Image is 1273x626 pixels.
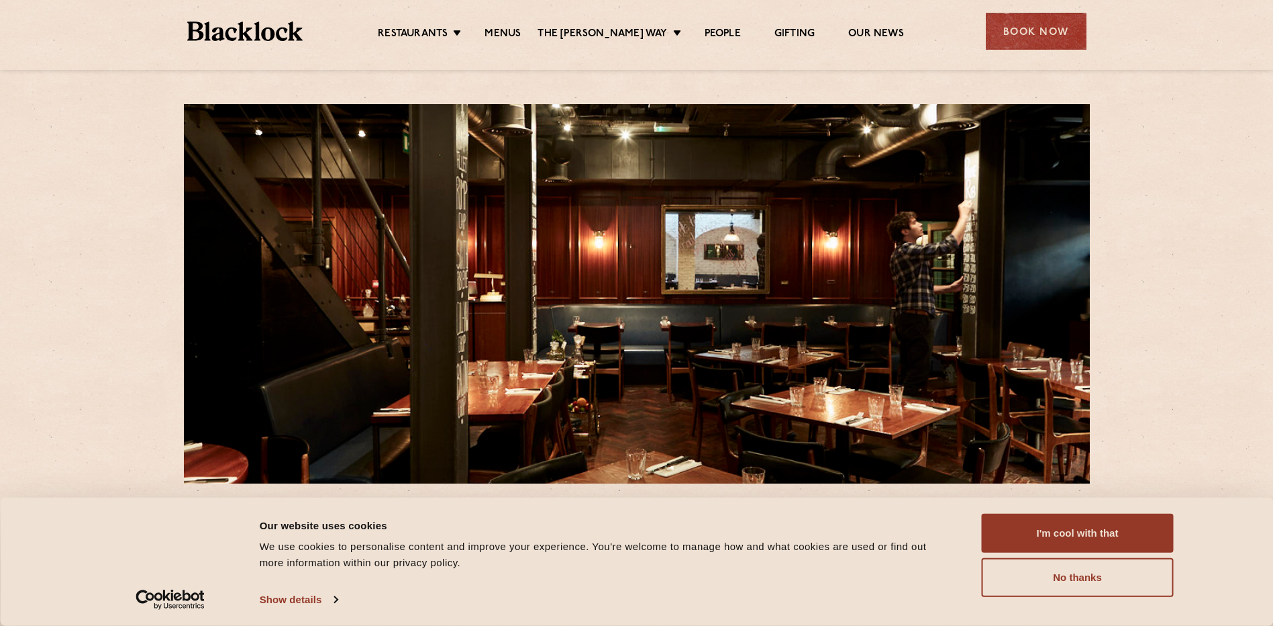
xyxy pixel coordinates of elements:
div: Book Now [986,13,1086,50]
a: Our News [848,28,904,42]
img: BL_Textured_Logo-footer-cropped.svg [187,21,303,41]
a: The [PERSON_NAME] Way [538,28,667,42]
button: I'm cool with that [982,514,1174,553]
a: Menus [485,28,521,42]
a: Show details [260,590,338,610]
a: Usercentrics Cookiebot - opens in a new window [111,590,229,610]
div: We use cookies to personalise content and improve your experience. You're welcome to manage how a... [260,539,952,571]
button: No thanks [982,558,1174,597]
a: Gifting [774,28,815,42]
a: Restaurants [378,28,448,42]
div: Our website uses cookies [260,517,952,533]
a: People [705,28,741,42]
